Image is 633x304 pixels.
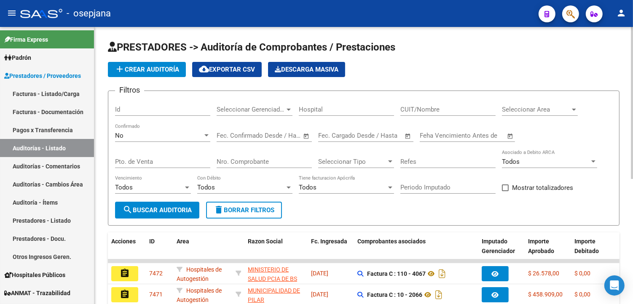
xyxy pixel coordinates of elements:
span: $ 26.578,00 [528,270,559,277]
span: Hospitales de Autogestión [177,266,222,283]
i: Descargar documento [437,267,448,280]
span: Todos [502,158,520,165]
mat-icon: cloud_download [199,64,209,74]
input: Start date [217,132,244,139]
span: Hospitales de Autogestión [177,287,222,304]
span: No [115,132,123,139]
span: Seleccionar Tipo [318,158,386,165]
span: [DATE] [311,291,328,298]
input: End date [252,132,292,139]
button: Exportar CSV [192,62,262,77]
button: Descarga Masiva [268,62,345,77]
span: - osepjana [67,4,111,23]
strong: Factura C : 110 - 4067 [367,270,426,277]
button: Open calendar [403,131,413,141]
span: Importe Aprobado [528,238,554,254]
mat-icon: assignment [120,268,130,278]
span: Mostrar totalizadores [512,183,573,193]
span: ANMAT - Trazabilidad [4,288,70,298]
datatable-header-cell: Imputado Gerenciador [478,232,525,269]
span: Seleccionar Area [502,106,570,113]
datatable-header-cell: Comprobantes asociados [354,232,478,269]
span: Prestadores / Proveedores [4,71,81,80]
span: Razon Social [248,238,283,245]
div: - 30999005825 [248,286,304,304]
strong: Factura C : 10 - 2066 [367,291,422,298]
span: Buscar Auditoria [123,206,192,214]
span: Todos [197,184,215,191]
span: 7471 [149,291,163,298]
span: Importe Debitado [574,238,599,254]
span: Crear Auditoría [115,66,179,73]
h3: Filtros [115,84,144,96]
span: Acciones [111,238,136,245]
mat-icon: person [616,8,626,18]
span: Fc. Ingresada [311,238,347,245]
input: Start date [318,132,346,139]
span: Descarga Masiva [275,66,338,73]
datatable-header-cell: Fc. Ingresada [308,232,354,269]
span: Borrar Filtros [214,206,274,214]
mat-icon: menu [7,8,17,18]
span: MUNICIPALIDAD DE PILAR [248,287,300,304]
span: Seleccionar Gerenciador [217,106,285,113]
mat-icon: search [123,205,133,215]
span: 7472 [149,270,163,277]
div: Open Intercom Messenger [604,275,625,296]
input: End date [353,132,394,139]
span: ID [149,238,155,245]
span: Firma Express [4,35,48,44]
datatable-header-cell: Area [173,232,232,269]
mat-icon: assignment [120,289,130,299]
i: Descargar documento [433,288,444,301]
button: Buscar Auditoria [115,202,199,219]
span: Area [177,238,189,245]
datatable-header-cell: Razon Social [244,232,308,269]
datatable-header-cell: Importe Debitado [571,232,617,269]
span: PRESTADORES -> Auditoría de Comprobantes / Prestaciones [108,41,395,53]
mat-icon: delete [214,205,224,215]
datatable-header-cell: Acciones [108,232,146,269]
span: [DATE] [311,270,328,277]
span: Imputado Gerenciador [482,238,515,254]
span: $ 0,00 [574,291,590,298]
button: Open calendar [302,131,311,141]
div: - 30626983398 [248,265,304,283]
span: Padrón [4,53,31,62]
button: Open calendar [506,131,515,141]
span: Exportar CSV [199,66,255,73]
mat-icon: add [115,64,125,74]
span: Comprobantes asociados [357,238,426,245]
button: Crear Auditoría [108,62,186,77]
app-download-masive: Descarga masiva de comprobantes (adjuntos) [268,62,345,77]
span: Todos [299,184,316,191]
datatable-header-cell: ID [146,232,173,269]
span: $ 458.909,00 [528,291,563,298]
span: Hospitales Públicos [4,270,65,280]
datatable-header-cell: Importe Aprobado [525,232,571,269]
span: Todos [115,184,133,191]
span: $ 0,00 [574,270,590,277]
span: MINISTERIO DE SALUD PCIA DE BS AS [248,266,297,292]
button: Borrar Filtros [206,202,282,219]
